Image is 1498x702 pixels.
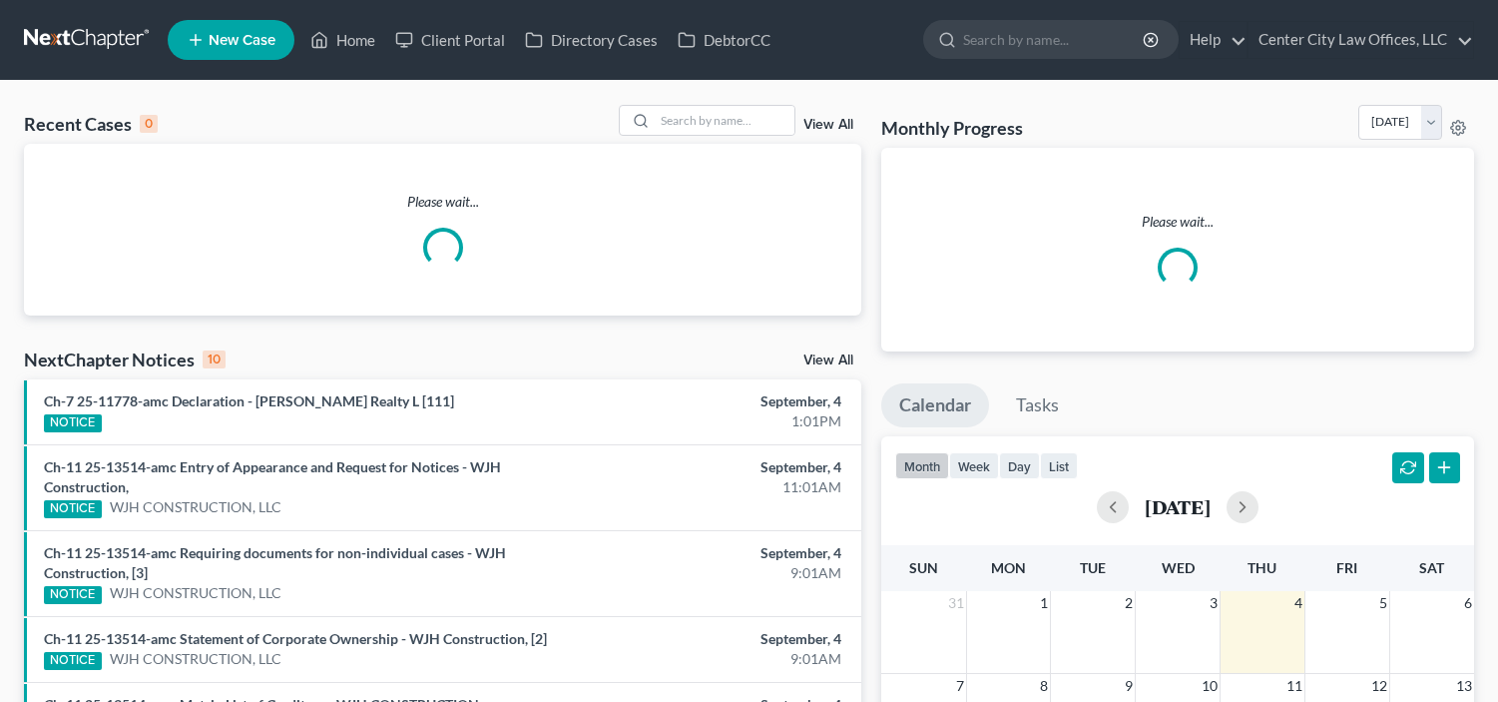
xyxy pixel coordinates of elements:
[954,674,966,698] span: 7
[589,457,841,477] div: September, 4
[1284,674,1304,698] span: 11
[589,543,841,563] div: September, 4
[1040,452,1078,479] button: list
[140,115,158,133] div: 0
[1162,559,1195,576] span: Wed
[44,500,102,518] div: NOTICE
[24,348,226,371] div: NextChapter Notices
[44,586,102,604] div: NOTICE
[44,630,547,647] a: Ch-11 25-13514-amc Statement of Corporate Ownership - WJH Construction, [2]
[44,458,501,495] a: Ch-11 25-13514-amc Entry of Appearance and Request for Notices - WJH Construction,
[895,452,949,479] button: month
[203,351,226,368] div: 10
[1248,559,1276,576] span: Thu
[589,563,841,583] div: 9:01AM
[44,414,102,432] div: NOTICE
[385,22,515,58] a: Client Portal
[1208,591,1220,615] span: 3
[589,477,841,497] div: 11:01AM
[999,452,1040,479] button: day
[1462,591,1474,615] span: 6
[1200,674,1220,698] span: 10
[1038,674,1050,698] span: 8
[110,649,281,669] a: WJH CONSTRUCTION, LLC
[1377,591,1389,615] span: 5
[589,649,841,669] div: 9:01AM
[1123,674,1135,698] span: 9
[1180,22,1247,58] a: Help
[1145,496,1211,517] h2: [DATE]
[24,192,861,212] p: Please wait...
[881,383,989,427] a: Calendar
[589,411,841,431] div: 1:01PM
[1123,591,1135,615] span: 2
[1080,559,1106,576] span: Tue
[655,106,794,135] input: Search by name...
[110,583,281,603] a: WJH CONSTRUCTION, LLC
[998,383,1077,427] a: Tasks
[881,116,1023,140] h3: Monthly Progress
[1336,559,1357,576] span: Fri
[1454,674,1474,698] span: 13
[44,652,102,670] div: NOTICE
[24,112,158,136] div: Recent Cases
[209,33,275,48] span: New Case
[589,391,841,411] div: September, 4
[1369,674,1389,698] span: 12
[110,497,281,517] a: WJH CONSTRUCTION, LLC
[1038,591,1050,615] span: 1
[803,353,853,367] a: View All
[949,452,999,479] button: week
[668,22,780,58] a: DebtorCC
[44,392,454,409] a: Ch-7 25-11778-amc Declaration - [PERSON_NAME] Realty L [111]
[946,591,966,615] span: 31
[803,118,853,132] a: View All
[589,629,841,649] div: September, 4
[1248,22,1473,58] a: Center City Law Offices, LLC
[1419,559,1444,576] span: Sat
[44,544,506,581] a: Ch-11 25-13514-amc Requiring documents for non-individual cases - WJH Construction, [3]
[515,22,668,58] a: Directory Cases
[909,559,938,576] span: Sun
[991,559,1026,576] span: Mon
[1292,591,1304,615] span: 4
[897,212,1458,232] p: Please wait...
[963,21,1146,58] input: Search by name...
[300,22,385,58] a: Home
